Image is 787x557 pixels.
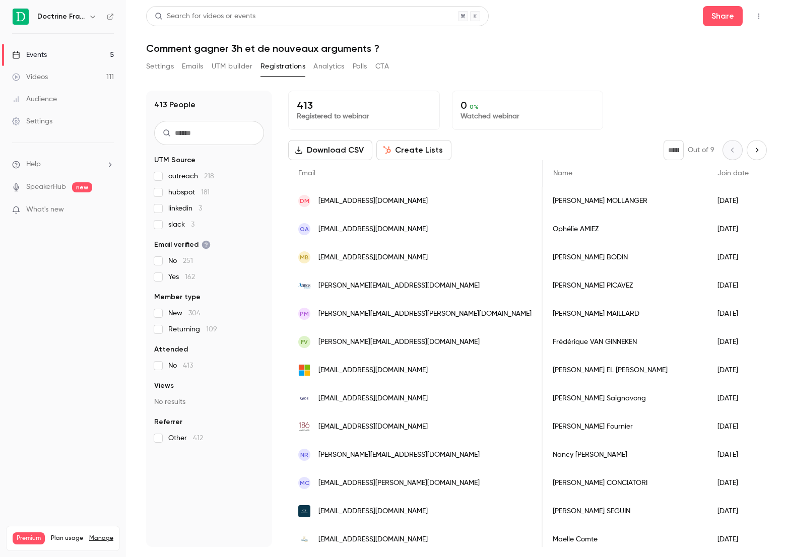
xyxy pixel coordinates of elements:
[155,11,255,22] div: Search for videos or events
[717,170,749,177] span: Join date
[168,171,214,181] span: outreach
[154,344,188,355] span: Attended
[300,253,309,262] span: MB
[707,441,759,469] div: [DATE]
[747,140,767,160] button: Next page
[89,534,113,542] a: Manage
[201,189,210,196] span: 181
[12,116,52,126] div: Settings
[543,441,707,469] div: Nancy [PERSON_NAME]
[12,72,48,82] div: Videos
[543,328,707,356] div: Frédérique VAN GINNEKEN
[183,257,193,264] span: 251
[26,204,64,215] span: What's new
[703,6,743,26] button: Share
[318,506,428,517] span: [EMAIL_ADDRESS][DOMAIN_NAME]
[185,273,195,281] span: 162
[13,9,29,25] img: Doctrine France
[188,310,201,317] span: 304
[318,450,480,460] span: [PERSON_NAME][EMAIL_ADDRESS][DOMAIN_NAME]
[543,412,707,441] div: [PERSON_NAME] Fournier
[288,140,372,160] button: Download CSV
[199,205,202,212] span: 3
[543,300,707,328] div: [PERSON_NAME] MAILLARD
[543,271,707,300] div: [PERSON_NAME] PICAVEZ
[543,215,707,243] div: Ophélie AMIEZ
[168,324,217,334] span: Returning
[168,203,202,214] span: linkedin
[318,337,480,347] span: [PERSON_NAME][EMAIL_ADDRESS][DOMAIN_NAME]
[318,224,428,235] span: [EMAIL_ADDRESS][DOMAIN_NAME]
[168,256,193,266] span: No
[543,243,707,271] div: [PERSON_NAME] BODIN
[688,145,714,155] p: Out of 9
[707,271,759,300] div: [DATE]
[168,187,210,197] span: hubspot
[707,384,759,412] div: [DATE]
[461,99,595,111] p: 0
[707,328,759,356] div: [DATE]
[318,393,428,404] span: [EMAIL_ADDRESS][DOMAIN_NAME]
[102,205,114,215] iframe: Noticeable Trigger
[146,58,174,75] button: Settings
[12,50,47,60] div: Events
[37,12,85,22] h6: Doctrine France
[543,384,707,412] div: [PERSON_NAME] Saignavong
[318,281,480,291] span: [PERSON_NAME][EMAIL_ADDRESS][DOMAIN_NAME]
[543,356,707,384] div: [PERSON_NAME] EL [PERSON_NAME]
[318,252,428,263] span: [EMAIL_ADDRESS][DOMAIN_NAME]
[707,243,759,271] div: [DATE]
[154,240,211,250] span: Email verified
[300,225,309,234] span: OA
[461,111,595,121] p: Watched webinar
[313,58,345,75] button: Analytics
[707,497,759,525] div: [DATE]
[301,337,308,346] span: FV
[543,497,707,525] div: [PERSON_NAME] SEGUIN
[297,99,431,111] p: 413
[707,469,759,497] div: [DATE]
[707,215,759,243] div: [DATE]
[154,292,201,302] span: Member type
[154,381,174,391] span: Views
[154,155,195,165] span: UTM Source
[318,196,428,206] span: [EMAIL_ADDRESS][DOMAIN_NAME]
[300,478,309,488] span: MC
[707,300,759,328] div: [DATE]
[553,170,572,177] span: Name
[707,356,759,384] div: [DATE]
[168,308,201,318] span: New
[300,309,309,318] span: PM
[298,364,310,376] img: outlook.fr
[168,361,193,371] span: No
[26,182,66,192] a: SpeakerHub
[298,280,310,292] img: atmos-avocats.com
[146,42,767,54] h1: Comment gagner 3h et de nouveaux arguments ?
[154,397,264,407] p: No results
[298,533,310,545] img: admys-avocats.com
[204,173,214,180] span: 218
[318,478,480,489] span: [EMAIL_ADDRESS][PERSON_NAME][DOMAIN_NAME]
[51,534,83,542] span: Plan usage
[154,155,264,443] section: facet-groups
[168,433,203,443] span: Other
[26,159,41,170] span: Help
[13,532,45,544] span: Premium
[260,58,305,75] button: Registrations
[168,272,195,282] span: Yes
[707,412,759,441] div: [DATE]
[318,422,428,432] span: [EMAIL_ADDRESS][DOMAIN_NAME]
[376,140,451,160] button: Create Lists
[318,365,428,376] span: [EMAIL_ADDRESS][DOMAIN_NAME]
[183,362,193,369] span: 413
[168,220,194,230] span: slack
[298,421,310,433] img: 186.legal
[298,505,310,517] img: csavocats.com
[318,309,532,319] span: [PERSON_NAME][EMAIL_ADDRESS][PERSON_NAME][DOMAIN_NAME]
[298,392,310,404] img: gide.com
[353,58,367,75] button: Polls
[206,326,217,333] span: 109
[154,99,195,111] h1: 413 People
[191,221,194,228] span: 3
[297,111,431,121] p: Registered to webinar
